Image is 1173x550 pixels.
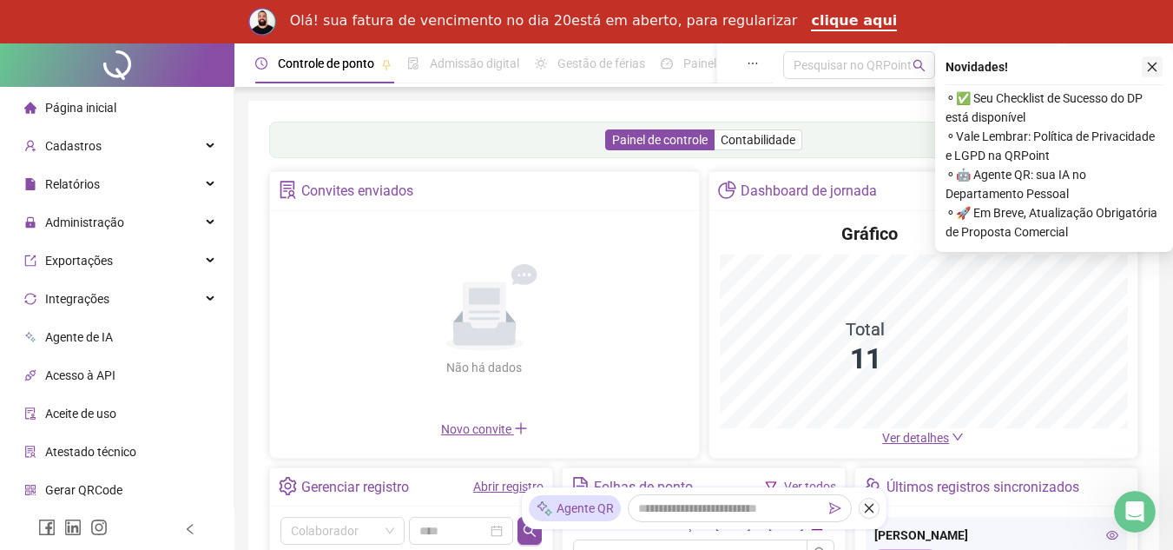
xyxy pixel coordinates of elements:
span: dashboard [661,57,673,70]
span: Aceite de uso [45,407,116,421]
button: ellipsis [733,43,773,83]
span: eye [1106,529,1118,541]
span: audit [24,408,36,420]
span: Painel de controle [612,133,708,147]
span: Agente de IA [45,330,113,344]
div: Olá! sua fatura de vencimento no dia 20está em aberto, para regularizar [290,12,798,30]
span: ⚬ 🤖 Agente QR: sua IA no Departamento Pessoal [946,165,1163,203]
span: clock-circle [255,57,267,70]
span: lock [24,216,36,229]
iframe: Intercom live chat [1114,491,1156,533]
span: Painel do DP [683,56,751,70]
span: sync [24,293,36,305]
span: Relatórios [45,177,100,191]
a: Abrir registro [473,480,544,494]
span: Página inicial [45,101,116,115]
a: Ver detalhes down [882,431,964,445]
span: instagram [90,519,108,536]
div: Últimos registros sincronizados [886,473,1079,502]
div: Gerenciar registro [301,473,409,502]
div: Folhas de ponto [594,473,693,502]
span: file [24,178,36,190]
span: file-text [571,477,590,495]
span: send [829,502,841,514]
span: api [24,369,36,381]
span: file-done [407,57,419,70]
span: ⚬ 🚀 Em Breve, Atualização Obrigatória de Proposta Comercial [946,203,1163,242]
span: home [24,102,36,114]
span: Cadastros [45,139,102,153]
img: Profile image for Rodolfo [248,8,276,36]
span: Novidades ! [946,57,1008,76]
span: ellipsis [747,57,759,70]
span: pie-chart [718,181,736,199]
span: search [523,524,537,538]
div: Não há dados [405,358,564,377]
div: [PERSON_NAME] [874,526,1118,545]
a: Ver todos [784,480,836,494]
div: Convites enviados [301,176,413,206]
span: Atestado técnico [45,445,136,459]
span: team [864,477,882,495]
span: Contabilidade [721,133,795,147]
span: sun [535,57,547,70]
span: plus [514,421,528,435]
span: Acesso à API [45,368,115,382]
span: Gestão de férias [557,56,645,70]
span: Admissão digital [430,56,519,70]
span: solution [24,446,36,458]
span: ⚬ Vale Lembrar: Política de Privacidade e LGPD na QRPoint [946,127,1163,165]
a: clique aqui [811,12,897,31]
span: export [24,255,36,267]
span: close [1146,61,1158,73]
span: Controle de ponto [278,56,374,70]
div: Dashboard de jornada [741,176,877,206]
span: down [952,431,964,443]
h4: Gráfico [841,222,898,246]
span: Ver detalhes [882,431,949,445]
span: search [913,59,926,72]
span: close [863,502,875,514]
span: Exportações [45,254,113,268]
span: ⚬ ✅ Seu Checklist de Sucesso do DP está disponível [946,89,1163,127]
span: Integrações [45,292,109,306]
img: sparkle-icon.fc2bf0ac1784a2077858766a79e2daf3.svg [536,500,553,518]
span: filter [765,480,777,493]
span: Novo convite [441,422,528,436]
span: linkedin [64,519,82,536]
span: Administração [45,215,124,229]
span: user-add [24,140,36,152]
span: left [184,523,196,535]
div: Agente QR [529,495,621,521]
span: Gerar QRCode [45,483,122,497]
span: qrcode [24,484,36,496]
span: facebook [38,519,56,536]
span: solution [279,181,297,199]
span: setting [279,477,297,495]
span: pushpin [381,59,392,70]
